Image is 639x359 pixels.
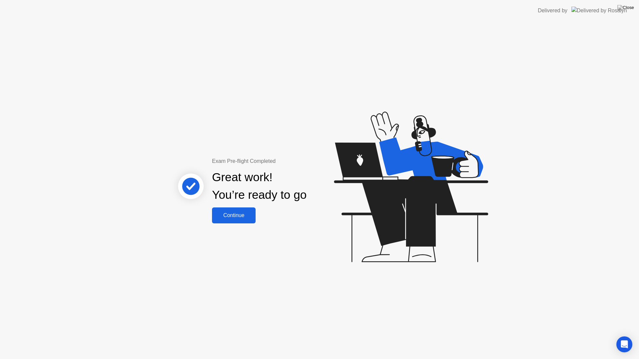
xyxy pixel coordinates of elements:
div: Exam Pre-flight Completed [212,157,349,165]
div: Delivered by [538,7,567,15]
img: Delivered by Rosalyn [571,7,627,14]
img: Close [617,5,634,10]
div: Great work! You’re ready to go [212,169,307,204]
button: Continue [212,207,256,223]
div: Open Intercom Messenger [616,336,632,352]
div: Continue [214,212,254,218]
